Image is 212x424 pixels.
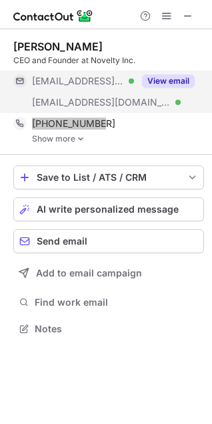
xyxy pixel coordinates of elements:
[13,320,204,338] button: Notes
[37,204,179,215] span: AI write personalized message
[32,96,171,108] span: [EMAIL_ADDRESS][DOMAIN_NAME]
[13,229,204,253] button: Send email
[37,172,181,183] div: Save to List / ATS / CRM
[13,261,204,285] button: Add to email campaign
[32,75,124,87] span: [EMAIL_ADDRESS][DOMAIN_NAME]
[142,74,195,88] button: Reveal Button
[13,293,204,312] button: Find work email
[37,236,87,247] span: Send email
[13,165,204,189] button: save-profile-one-click
[36,268,142,278] span: Add to email campaign
[77,134,85,144] img: -
[32,134,204,144] a: Show more
[32,118,115,130] span: [PHONE_NUMBER]
[13,8,93,24] img: ContactOut v5.3.10
[13,40,103,53] div: [PERSON_NAME]
[35,296,199,308] span: Find work email
[13,197,204,221] button: AI write personalized message
[35,323,199,335] span: Notes
[13,54,204,66] div: CEO and Founder at Novelty Inc.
